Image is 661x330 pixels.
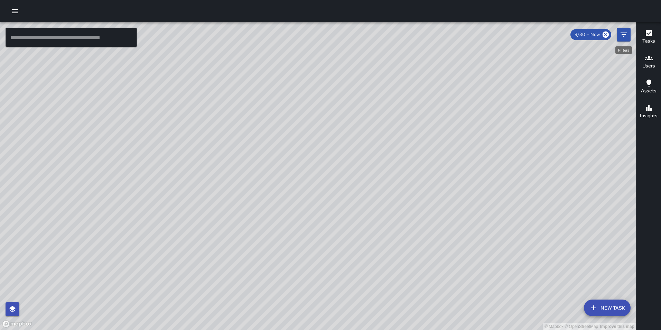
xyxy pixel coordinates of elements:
h6: Assets [641,87,657,95]
button: Assets [636,75,661,100]
div: Filters [615,46,632,54]
h6: Users [642,62,655,70]
button: Filters [617,28,631,42]
span: 9/30 — Now [570,31,604,38]
button: Insights [636,100,661,125]
button: New Task [584,300,631,316]
button: Users [636,50,661,75]
h6: Insights [640,112,658,120]
button: Tasks [636,25,661,50]
div: 9/30 — Now [570,29,611,40]
h6: Tasks [642,37,655,45]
